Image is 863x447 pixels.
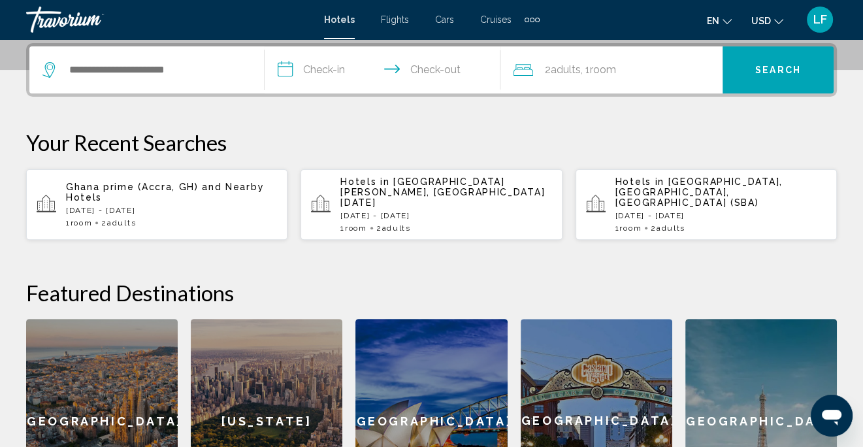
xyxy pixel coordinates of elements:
[615,223,642,233] span: 1
[651,223,685,233] span: 2
[723,46,834,93] button: Search
[26,129,837,156] p: Your Recent Searches
[657,223,685,233] span: Adults
[581,61,616,79] span: , 1
[813,13,827,26] span: LF
[66,218,92,227] span: 1
[755,65,801,76] span: Search
[26,280,837,306] h2: Featured Destinations
[301,169,562,240] button: Hotels in [GEOGRAPHIC_DATA][PERSON_NAME], [GEOGRAPHIC_DATA][DATE][DATE] - [DATE]1Room2Adults
[500,46,723,93] button: Travelers: 2 adults, 0 children
[803,6,837,33] button: User Menu
[66,182,264,203] span: and Nearby Hotels
[615,176,664,187] span: Hotels in
[345,223,367,233] span: Room
[525,9,540,30] button: Extra navigation items
[576,169,837,240] button: Hotels in [GEOGRAPHIC_DATA], [GEOGRAPHIC_DATA], [GEOGRAPHIC_DATA] (SBA)[DATE] - [DATE]1Room2Adults
[71,218,93,227] span: Room
[26,169,287,240] button: Ghana prime (Accra, GH) and Nearby Hotels[DATE] - [DATE]1Room2Adults
[340,176,389,187] span: Hotels in
[707,11,732,30] button: Change language
[265,46,500,93] button: Check in and out dates
[615,176,783,208] span: [GEOGRAPHIC_DATA], [GEOGRAPHIC_DATA], [GEOGRAPHIC_DATA] (SBA)
[101,218,136,227] span: 2
[751,16,771,26] span: USD
[382,223,410,233] span: Adults
[107,218,136,227] span: Adults
[340,223,366,233] span: 1
[619,223,642,233] span: Room
[324,14,355,25] a: Hotels
[435,14,454,25] a: Cars
[26,7,311,33] a: Travorium
[707,16,719,26] span: en
[66,206,277,215] p: [DATE] - [DATE]
[590,63,616,76] span: Room
[29,46,834,93] div: Search widget
[551,63,581,76] span: Adults
[66,182,199,192] span: Ghana prime (Accra, GH)
[615,211,826,220] p: [DATE] - [DATE]
[381,14,409,25] a: Flights
[545,61,581,79] span: 2
[340,176,545,208] span: [GEOGRAPHIC_DATA][PERSON_NAME], [GEOGRAPHIC_DATA][DATE]
[340,211,551,220] p: [DATE] - [DATE]
[811,395,853,437] iframe: Button to launch messaging window
[751,11,783,30] button: Change currency
[376,223,411,233] span: 2
[480,14,512,25] a: Cruises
